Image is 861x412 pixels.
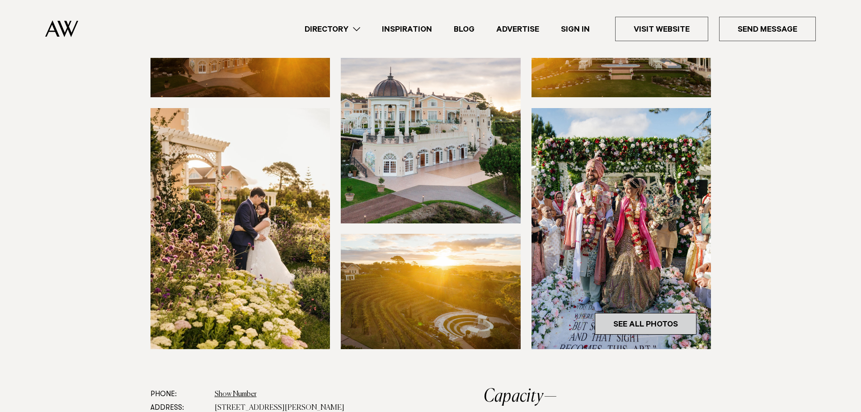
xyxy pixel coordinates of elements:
[151,108,330,349] img: Couple in the gardens at Riverhead
[341,234,521,349] img: tiered gardens auckland venue
[45,20,78,37] img: Auckland Weddings Logo
[151,388,207,401] dt: Phone:
[719,17,816,41] a: Send Message
[294,23,371,35] a: Directory
[550,23,601,35] a: Sign In
[615,17,708,41] a: Visit Website
[215,391,257,398] a: Show Number
[485,23,550,35] a: Advertise
[595,313,696,335] a: See All Photos
[443,23,485,35] a: Blog
[484,388,711,406] h2: Capacity
[532,108,711,349] img: Cultural wedding at Lone Pine Estate
[371,23,443,35] a: Inspiration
